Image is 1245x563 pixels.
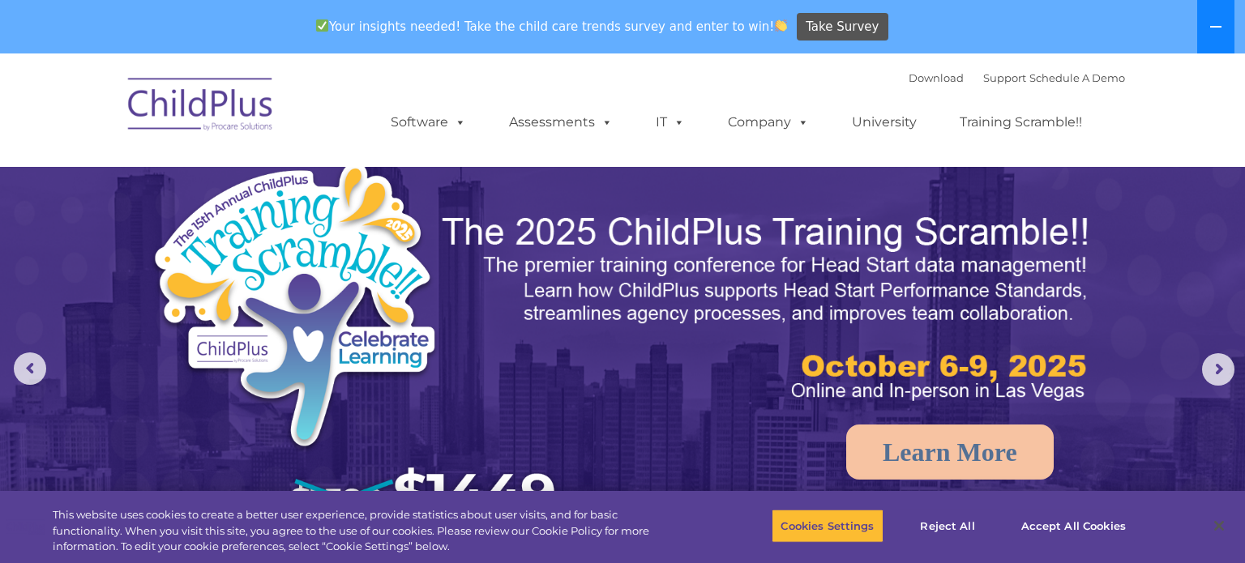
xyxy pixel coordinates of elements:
[846,424,1054,480] a: Learn More
[909,71,964,84] a: Download
[316,19,328,32] img: ✅
[309,11,794,42] span: Your insights needed! Take the child care trends survey and enter to win!
[1029,71,1125,84] a: Schedule A Demo
[1201,508,1237,544] button: Close
[806,13,879,41] span: Take Survey
[53,507,685,555] div: This website uses cookies to create a better user experience, provide statistics about user visit...
[943,106,1098,139] a: Training Scramble!!
[797,13,888,41] a: Take Survey
[374,106,482,139] a: Software
[836,106,933,139] a: University
[909,71,1125,84] font: |
[225,173,294,186] span: Phone number
[640,106,701,139] a: IT
[772,509,883,543] button: Cookies Settings
[712,106,825,139] a: Company
[225,107,275,119] span: Last name
[775,19,787,32] img: 👏
[493,106,629,139] a: Assessments
[897,509,999,543] button: Reject All
[120,66,282,147] img: ChildPlus by Procare Solutions
[1012,509,1135,543] button: Accept All Cookies
[983,71,1026,84] a: Support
